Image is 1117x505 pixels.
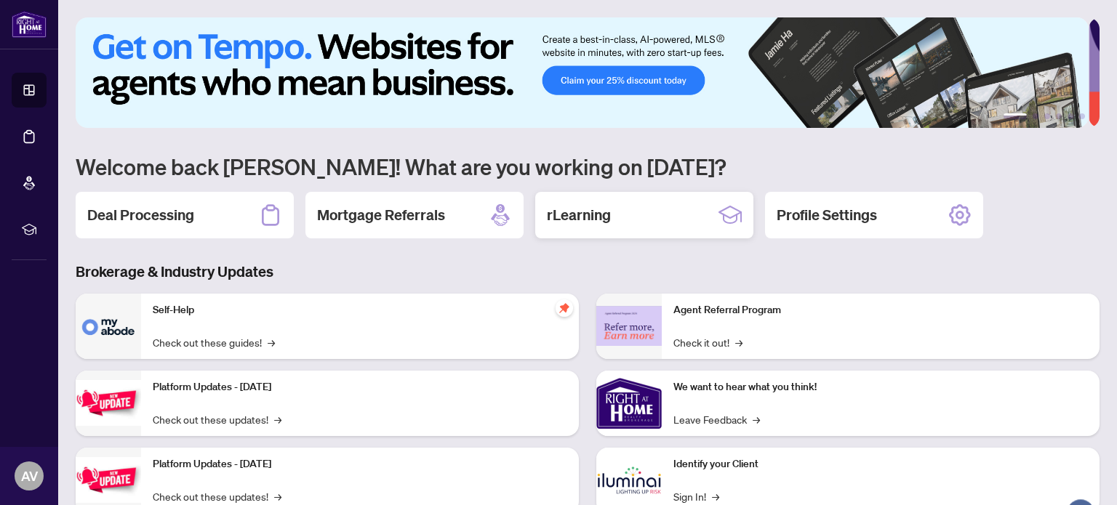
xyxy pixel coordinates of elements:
img: Self-Help [76,294,141,359]
p: Agent Referral Program [673,302,1088,318]
p: We want to hear what you think! [673,379,1088,395]
button: 4 [1056,113,1062,119]
p: Self-Help [153,302,567,318]
img: Platform Updates - July 21, 2025 [76,380,141,426]
img: Platform Updates - July 8, 2025 [76,457,141,503]
a: Sign In!→ [673,488,719,504]
span: → [712,488,719,504]
button: 6 [1079,113,1085,119]
img: logo [12,11,47,38]
button: 2 [1033,113,1038,119]
p: Platform Updates - [DATE] [153,379,567,395]
a: Check it out!→ [673,334,742,350]
img: Agent Referral Program [596,306,662,346]
span: → [753,411,760,427]
span: → [268,334,275,350]
h2: Mortgage Referrals [317,205,445,225]
img: Slide 0 [76,17,1089,128]
a: Check out these guides!→ [153,334,275,350]
a: Check out these updates!→ [153,488,281,504]
p: Identify your Client [673,456,1088,472]
a: Check out these updates!→ [153,411,281,427]
span: → [735,334,742,350]
span: pushpin [556,299,573,317]
button: 5 [1068,113,1073,119]
img: We want to hear what you think! [596,371,662,436]
span: → [274,488,281,504]
h2: rLearning [547,205,611,225]
button: 3 [1044,113,1050,119]
h2: Profile Settings [777,205,877,225]
span: → [274,411,281,427]
h2: Deal Processing [87,205,194,225]
button: Open asap [1059,454,1102,498]
span: AV [21,466,38,486]
p: Platform Updates - [DATE] [153,456,567,472]
h3: Brokerage & Industry Updates [76,262,1100,282]
button: 1 [1004,113,1027,119]
h1: Welcome back [PERSON_NAME]! What are you working on [DATE]? [76,153,1100,180]
a: Leave Feedback→ [673,411,760,427]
